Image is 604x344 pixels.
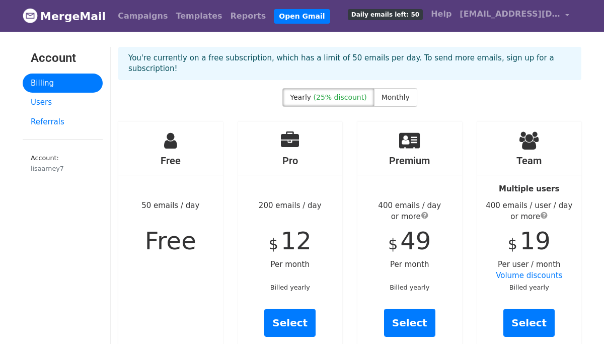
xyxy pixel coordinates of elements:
span: Daily emails left: 50 [348,9,423,20]
a: Users [23,93,103,112]
small: Billed yearly [509,284,549,291]
a: Select [264,309,316,337]
a: Campaigns [114,6,172,26]
strong: Multiple users [499,184,559,193]
span: $ [269,235,278,253]
a: Reports [226,6,270,26]
h4: Premium [357,155,462,167]
small: Billed yearly [270,284,310,291]
span: Free [145,227,196,255]
div: lisaarney7 [31,164,95,173]
small: Account: [31,154,95,173]
p: You're currently on a free subscription, which has a limit of 50 emails per day. To send more ema... [128,53,571,74]
span: $ [388,235,398,253]
span: [EMAIL_ADDRESS][DOMAIN_NAME] [460,8,560,20]
a: Volume discounts [496,271,562,280]
span: $ [508,235,517,253]
div: 400 emails / day or more [357,200,462,223]
h4: Team [477,155,582,167]
a: [EMAIL_ADDRESS][DOMAIN_NAME] [456,4,573,28]
div: 400 emails / user / day or more [477,200,582,223]
span: Monthly [382,93,410,101]
h4: Free [118,155,223,167]
small: Billed yearly [390,284,429,291]
a: Daily emails left: 50 [344,4,427,24]
span: 19 [520,227,551,255]
span: (25% discount) [314,93,367,101]
a: Select [503,309,555,337]
span: 49 [400,227,431,255]
h4: Pro [238,155,343,167]
a: Templates [172,6,226,26]
span: Yearly [290,93,311,101]
a: Billing [23,74,103,93]
a: Select [384,309,435,337]
a: Referrals [23,112,103,132]
span: 12 [281,227,312,255]
img: MergeMail logo [23,8,38,23]
h3: Account [31,51,95,65]
a: Open Gmail [274,9,330,24]
a: MergeMail [23,6,106,27]
a: Help [427,4,456,24]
